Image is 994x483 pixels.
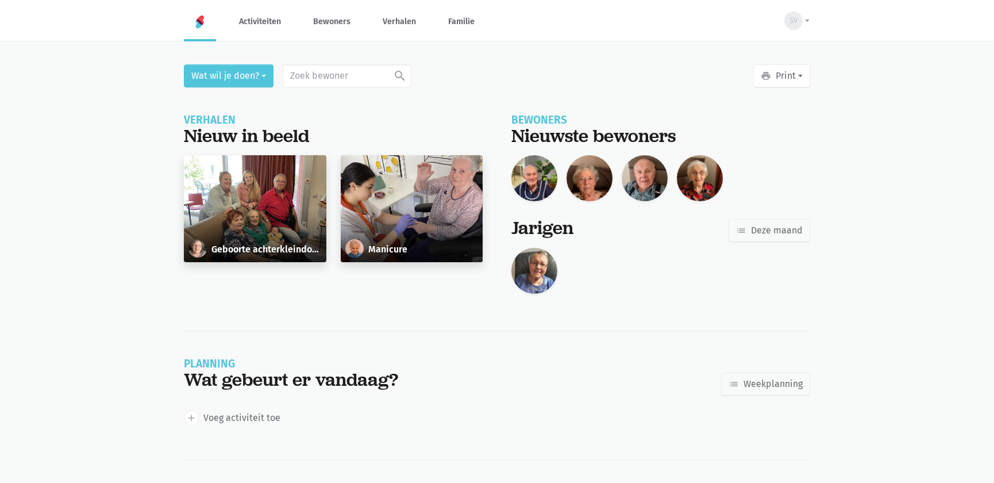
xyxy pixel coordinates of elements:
[184,359,398,369] div: Planning
[677,155,723,201] img: Liza
[211,244,322,255] h6: Geboorte achterkleindochter
[345,239,364,258] img: Marie Thèrése Guns
[567,155,612,201] img: Clarisse
[193,15,207,29] img: Home
[184,115,483,125] div: Verhalen
[373,2,425,41] a: Verhalen
[184,369,398,390] div: Wat gebeurt er vandaag?
[622,155,668,201] img: Louis
[721,373,810,396] a: Weekplanning
[736,225,746,236] i: list
[341,155,483,262] a: Marie Thèrése Guns Manicure
[439,2,484,41] a: Familie
[511,125,810,147] div: Nieuwste bewoners
[777,7,810,34] button: SV
[511,217,573,239] div: Jarigen
[729,219,810,242] a: Deze maand
[729,379,739,389] i: list
[186,413,197,423] i: add
[761,71,771,81] i: print
[753,64,810,87] button: Print
[188,239,207,258] img: Alina Van Der Perre
[230,2,290,41] a: Activiteiten
[184,64,273,87] button: Wat wil je doen?
[368,244,407,255] h6: Manicure
[511,248,557,294] img: Maria
[184,125,483,147] div: Nieuw in beeld
[304,2,360,41] a: Bewoners
[184,155,326,262] a: Alina Van Der Perre Geboorte achterkleindochter
[789,15,797,26] span: SV
[511,115,810,125] div: Bewoners
[184,410,280,425] a: add Voeg activiteit toe
[283,64,411,87] input: Zoek bewoner
[511,155,557,201] img: Jean Marie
